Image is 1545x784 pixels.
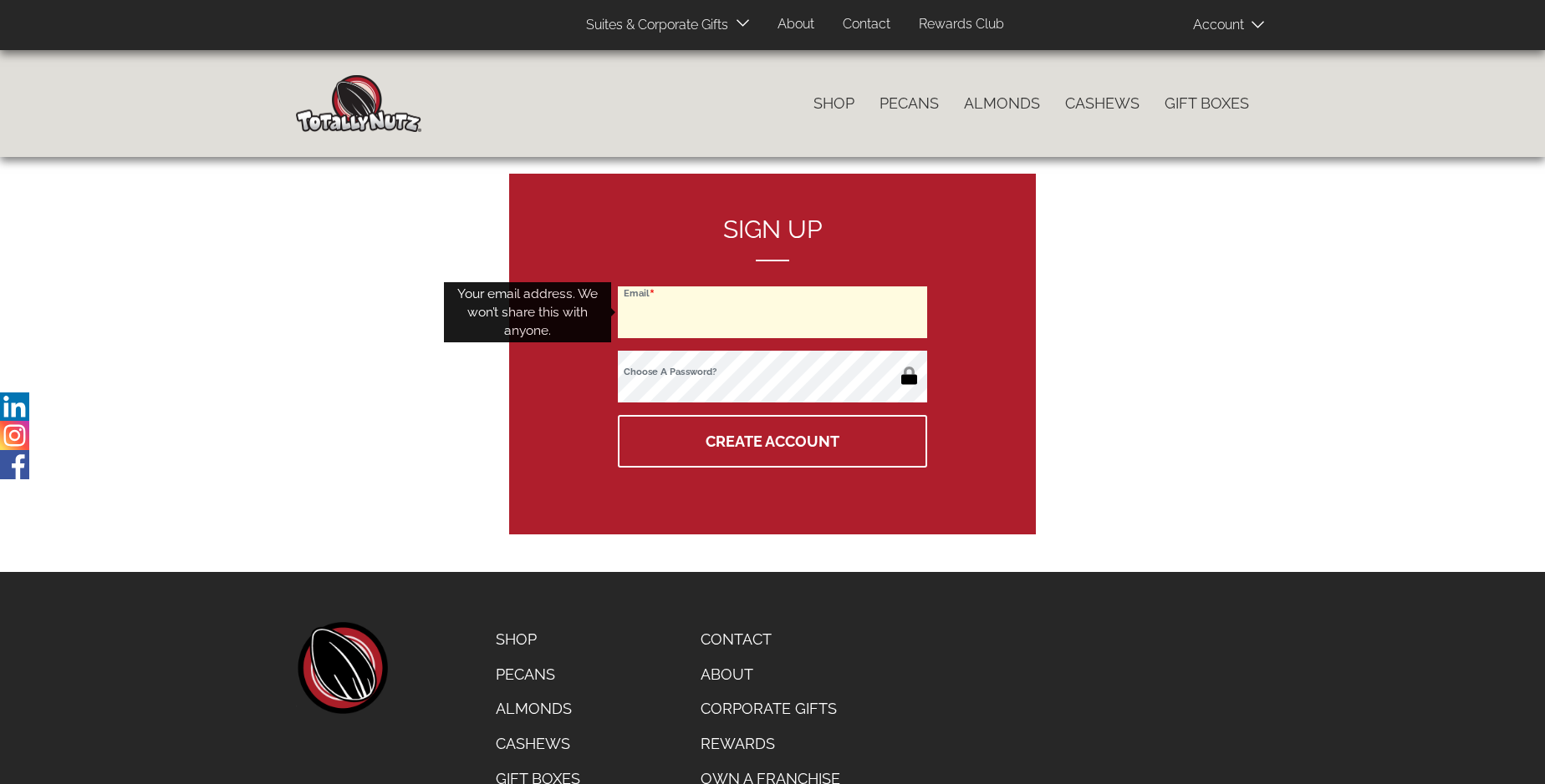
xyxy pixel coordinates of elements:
button: Create Account [618,415,927,468]
a: Contact [830,8,903,41]
a: Shop [483,622,593,657]
a: Rewards [688,726,853,761]
a: About [765,8,827,41]
a: Almonds [483,691,593,726]
h2: Sign up [618,215,927,261]
a: Pecans [483,657,593,692]
div: Your email address. We won’t share this with anyone. [444,282,611,343]
a: Rewards Club [906,8,1017,41]
a: Cashews [483,726,593,761]
input: Email [618,286,927,338]
a: Gift Boxes [1152,86,1262,121]
a: Contact [688,622,853,657]
a: Cashews [1053,86,1152,121]
a: Corporate Gifts [688,691,853,726]
img: Home [296,75,421,132]
a: Shop [801,86,867,121]
a: Suites & Corporate Gifts [574,9,733,42]
a: Pecans [867,86,951,121]
a: home [296,622,388,714]
a: About [688,657,853,692]
a: Almonds [951,86,1053,121]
